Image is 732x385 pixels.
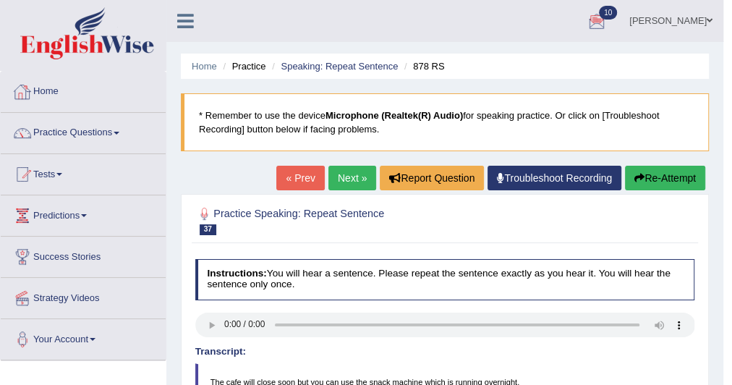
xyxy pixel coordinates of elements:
[1,154,166,190] a: Tests
[1,319,166,355] a: Your Account
[1,237,166,273] a: Success Stories
[219,59,265,73] li: Practice
[195,205,505,235] h2: Practice Speaking: Repeat Sentence
[1,72,166,108] a: Home
[1,113,166,149] a: Practice Questions
[328,166,376,190] a: Next »
[380,166,484,190] button: Report Question
[181,93,709,151] blockquote: * Remember to use the device for speaking practice. Or click on [Troubleshoot Recording] button b...
[1,195,166,232] a: Predictions
[276,166,324,190] a: « Prev
[207,268,266,279] b: Instructions:
[625,166,705,190] button: Re-Attempt
[200,224,216,235] span: 37
[325,110,463,121] b: Microphone (Realtek(R) Audio)
[195,259,695,300] h4: You will hear a sentence. Please repeat the sentence exactly as you hear it. You will hear the se...
[401,59,445,73] li: 878 RS
[1,278,166,314] a: Strategy Videos
[488,166,621,190] a: Troubleshoot Recording
[195,347,695,357] h4: Transcript:
[192,61,217,72] a: Home
[599,6,617,20] span: 10
[281,61,398,72] a: Speaking: Repeat Sentence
